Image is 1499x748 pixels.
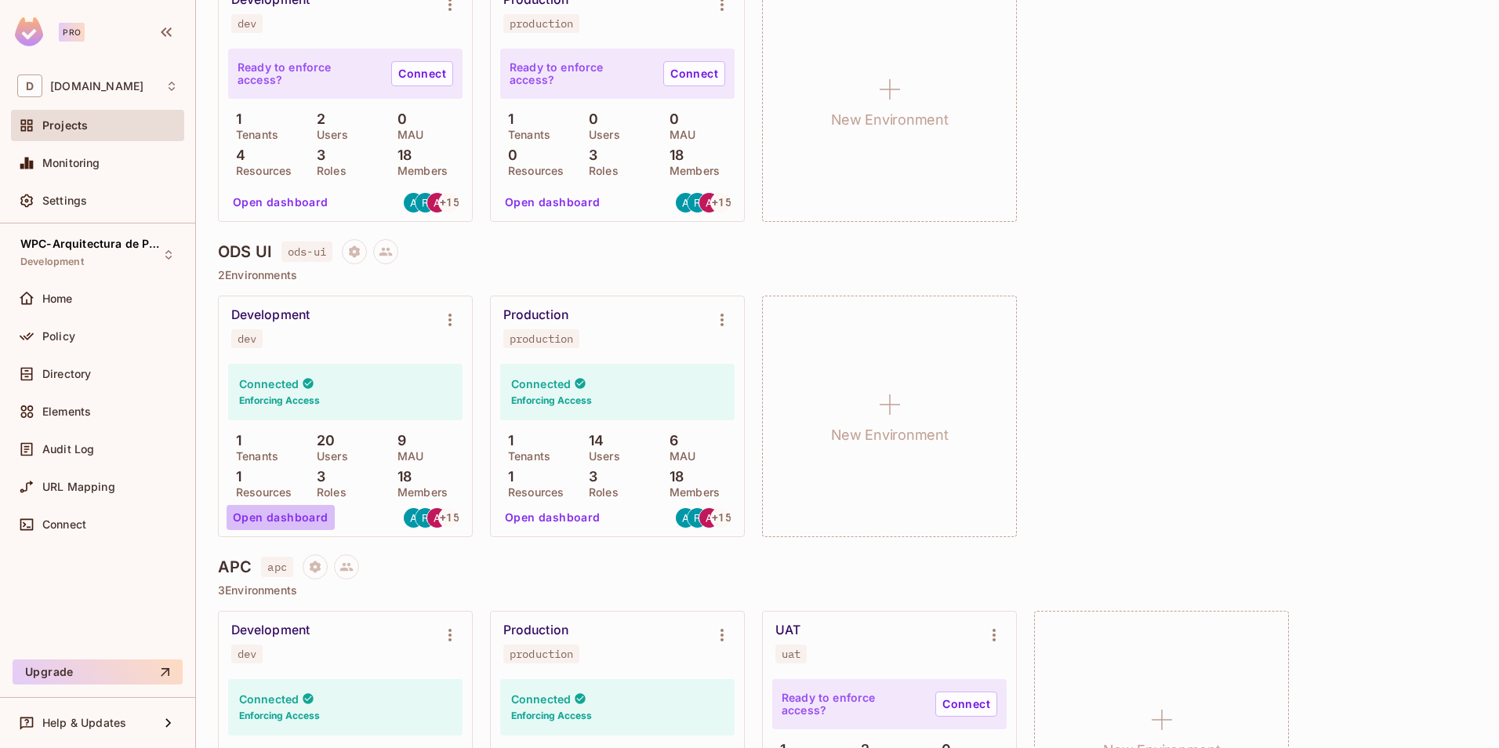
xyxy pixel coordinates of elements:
img: aames@deacero.com [404,193,423,212]
p: 20 [309,433,335,448]
div: production [510,648,573,660]
p: Members [662,486,720,499]
p: 0 [581,111,598,127]
p: Users [309,129,348,141]
p: 1 [228,111,241,127]
span: WPC-Arquitectura de Precios [20,238,162,250]
p: MAU [662,450,695,463]
p: 3 [309,469,325,485]
p: Roles [581,165,619,177]
span: Projects [42,119,88,132]
p: Tenants [500,129,550,141]
img: SReyMgAAAABJRU5ErkJggg== [15,17,43,46]
div: dev [238,648,256,660]
h4: Connected [239,376,299,391]
p: 4 [228,147,245,163]
p: MAU [662,129,695,141]
span: + 15 [440,197,459,208]
p: Ready to enforce access? [510,61,651,86]
p: Tenants [228,129,278,141]
h4: APC [218,557,252,576]
img: antdia@deacero.com [427,193,447,212]
h6: Enforcing Access [239,394,320,408]
button: Environment settings [434,304,466,336]
p: 1 [500,433,514,448]
p: MAU [390,129,423,141]
button: Open dashboard [499,190,607,215]
img: antdia@deacero.com [699,193,719,212]
h6: Enforcing Access [511,394,592,408]
div: Development [231,623,310,638]
h4: ODS UI [218,242,272,261]
button: Environment settings [434,619,466,651]
span: Project settings [303,562,328,577]
span: Help & Updates [42,717,126,729]
p: Tenants [228,450,278,463]
p: Ready to enforce access? [238,61,379,86]
p: 3 [581,147,597,163]
p: 0 [390,111,407,127]
h1: New Environment [831,423,949,447]
p: Members [662,165,720,177]
h4: Connected [511,692,571,706]
span: Policy [42,330,75,343]
img: aames@deacero.com [676,508,695,528]
p: 18 [390,469,412,485]
p: Roles [309,165,347,177]
span: apc [261,557,292,577]
p: 18 [390,147,412,163]
span: Workspace: deacero.com [50,80,143,93]
h4: Connected [511,376,571,391]
span: ods-ui [281,241,332,262]
p: Tenants [500,450,550,463]
span: + 15 [712,197,731,208]
p: 3 Environments [218,584,1477,597]
div: Pro [59,23,85,42]
div: Development [231,307,310,323]
img: rmacotela@deacero.com [688,193,707,212]
button: Open dashboard [227,505,335,530]
p: Resources [500,486,564,499]
p: 0 [500,147,517,163]
p: 2 Environments [218,269,1477,281]
button: Environment settings [978,619,1010,651]
p: Resources [228,486,292,499]
div: production [510,17,573,30]
button: Upgrade [13,659,183,684]
p: Roles [581,486,619,499]
span: + 15 [712,512,731,523]
p: 3 [309,147,325,163]
p: 6 [662,433,678,448]
p: MAU [390,450,423,463]
h4: Connected [239,692,299,706]
p: 1 [500,469,514,485]
img: rmacotela@deacero.com [688,508,707,528]
img: aames@deacero.com [676,193,695,212]
p: Users [581,129,620,141]
span: Elements [42,405,91,418]
span: Development [20,256,84,268]
button: Open dashboard [227,190,335,215]
img: rmacotela@deacero.com [416,193,435,212]
p: 2 [309,111,325,127]
p: Resources [500,165,564,177]
span: + 15 [440,512,459,523]
span: Monitoring [42,157,100,169]
p: 18 [662,147,684,163]
p: Resources [228,165,292,177]
div: Production [503,623,568,638]
p: 9 [390,433,406,448]
button: Open dashboard [499,505,607,530]
span: Directory [42,368,91,380]
div: production [510,332,573,345]
span: D [17,74,42,97]
img: antdia@deacero.com [699,508,719,528]
span: Settings [42,194,87,207]
span: Connect [42,518,86,531]
a: Connect [391,61,453,86]
div: UAT [775,623,800,638]
button: Environment settings [706,304,738,336]
p: 14 [581,433,604,448]
p: 1 [500,111,514,127]
h1: New Environment [831,108,949,132]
